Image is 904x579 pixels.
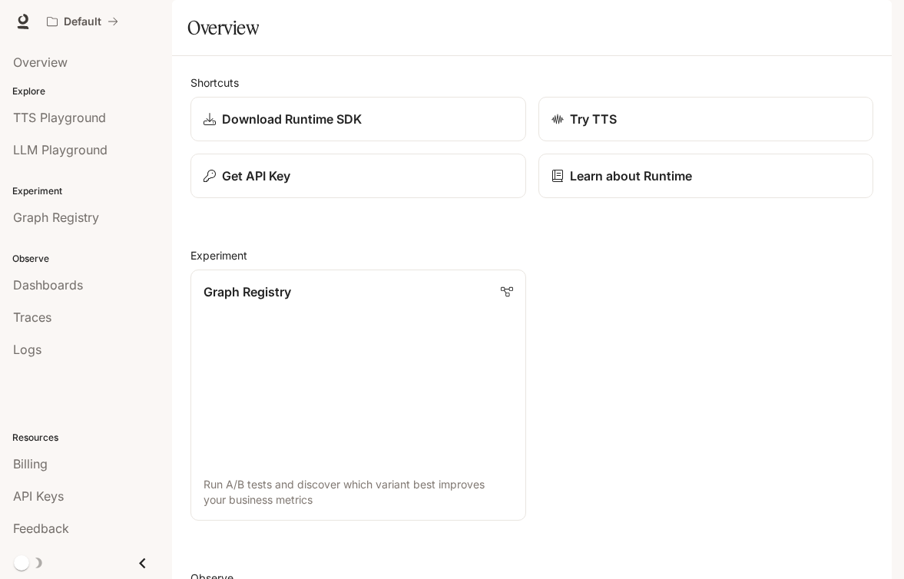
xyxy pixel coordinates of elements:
a: Download Runtime SDK [190,97,526,141]
h2: Experiment [190,247,873,263]
a: Try TTS [538,97,874,141]
p: Get API Key [222,167,290,185]
a: Learn about Runtime [538,154,874,198]
p: Default [64,15,101,28]
p: Try TTS [570,110,617,128]
h1: Overview [187,12,259,43]
button: Get API Key [190,154,526,198]
p: Download Runtime SDK [222,110,362,128]
p: Run A/B tests and discover which variant best improves your business metrics [204,477,513,508]
p: Learn about Runtime [570,167,692,185]
a: Graph RegistryRun A/B tests and discover which variant best improves your business metrics [190,270,526,521]
h2: Shortcuts [190,74,873,91]
p: Graph Registry [204,283,291,301]
button: All workspaces [40,6,125,37]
